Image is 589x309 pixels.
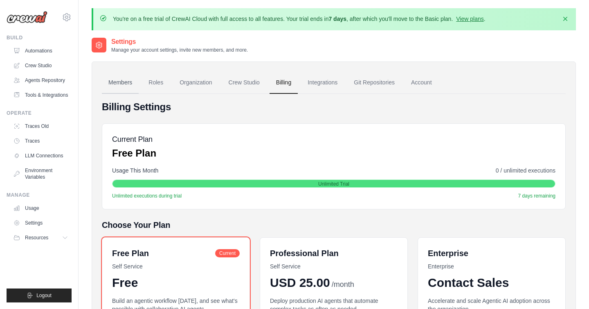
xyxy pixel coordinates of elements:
[10,89,72,102] a: Tools & Integrations
[7,11,47,23] img: Logo
[328,16,346,22] strong: 7 days
[270,72,298,94] a: Billing
[456,16,483,22] a: View plans
[36,292,52,299] span: Logout
[112,262,240,270] p: Self Service
[518,193,555,199] span: 7 days remaining
[270,262,398,270] p: Self Service
[428,262,555,270] p: Enterprise
[7,192,72,198] div: Manage
[7,34,72,41] div: Build
[112,193,182,199] span: Unlimited executions during trial
[112,147,156,160] p: Free Plan
[270,248,339,259] h6: Professional Plan
[270,275,330,290] span: USD 25.00
[102,219,566,231] h5: Choose Your Plan
[428,275,555,290] div: Contact Sales
[10,164,72,184] a: Environment Variables
[10,44,72,57] a: Automations
[113,15,486,23] p: You're on a free trial of CrewAI Cloud with full access to all features. Your trial ends in , aft...
[10,120,72,133] a: Traces Old
[112,248,149,259] h6: Free Plan
[111,37,248,47] h2: Settings
[301,72,344,94] a: Integrations
[173,72,218,94] a: Organization
[10,231,72,244] button: Resources
[10,134,72,148] a: Traces
[332,279,354,290] span: /month
[405,72,438,94] a: Account
[7,110,72,116] div: Operate
[7,289,72,302] button: Logout
[347,72,401,94] a: Git Repositories
[111,47,248,53] p: Manage your account settings, invite new members, and more.
[318,181,349,187] span: Unlimited Trial
[112,275,240,290] div: Free
[25,234,48,241] span: Resources
[142,72,170,94] a: Roles
[222,72,266,94] a: Crew Studio
[496,166,555,175] span: 0 / unlimited executions
[102,100,566,114] h4: Billing Settings
[10,216,72,229] a: Settings
[10,202,72,215] a: Usage
[10,149,72,162] a: LLM Connections
[102,72,139,94] a: Members
[215,249,240,257] span: Current
[112,166,158,175] span: Usage This Month
[112,134,156,145] h5: Current Plan
[10,59,72,72] a: Crew Studio
[428,248,555,259] h6: Enterprise
[10,74,72,87] a: Agents Repository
